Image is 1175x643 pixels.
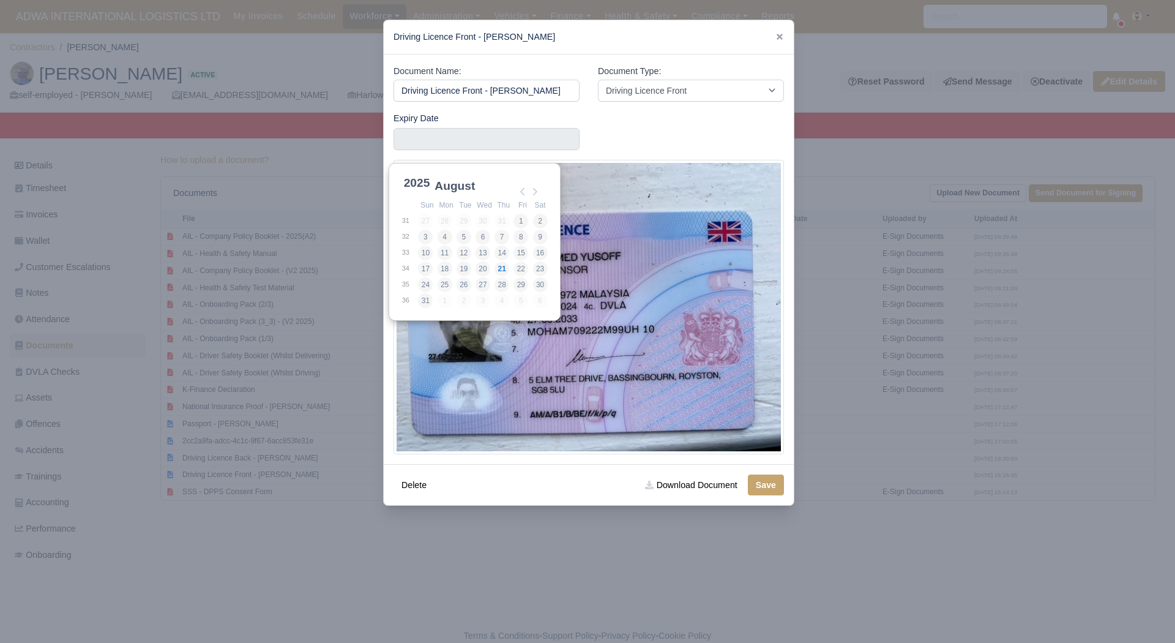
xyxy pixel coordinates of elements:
button: 11 [438,246,452,260]
button: 16 [533,246,548,260]
button: Previous Month [515,184,530,199]
button: 8 [513,230,528,244]
button: 21 [494,261,509,276]
td: 34 [401,261,418,277]
button: 20 [476,261,490,276]
button: 4 [438,230,452,244]
button: 22 [513,261,528,276]
button: 23 [533,261,548,276]
button: 2 [533,214,548,228]
abbr: Sunday [420,201,433,209]
td: 33 [401,245,418,261]
button: 7 [494,230,509,244]
button: 10 [418,246,433,260]
button: 28 [494,277,509,292]
td: 32 [401,229,418,245]
button: 15 [513,246,528,260]
label: Document Type: [598,64,661,78]
button: 5 [457,230,471,244]
a: Download Document [637,475,745,495]
abbr: Saturday [535,201,546,209]
div: Driving Licence Front - [PERSON_NAME] [384,20,794,55]
button: 30 [533,277,548,292]
button: 9 [533,230,548,244]
button: 31 [418,293,433,308]
abbr: Wednesday [477,201,491,209]
button: 18 [438,261,452,276]
button: 12 [457,246,471,260]
label: Document Name: [394,64,461,78]
button: 3 [418,230,433,244]
button: 19 [457,261,471,276]
button: 24 [418,277,433,292]
td: 36 [401,293,418,309]
button: 17 [418,261,433,276]
button: 6 [476,230,490,244]
iframe: Chat Widget [955,501,1175,643]
abbr: Thursday [497,201,510,209]
div: 2025 [401,177,433,195]
td: 35 [401,277,418,293]
button: 26 [457,277,471,292]
button: Save [748,475,784,495]
button: 13 [476,246,490,260]
abbr: Friday [518,201,527,209]
button: 14 [494,246,509,260]
button: 25 [438,277,452,292]
button: 27 [476,277,490,292]
abbr: Tuesday [459,201,471,209]
button: Delete [394,475,435,495]
div: August [432,177,477,195]
abbr: Monday [439,201,453,209]
button: Next Month [528,184,542,199]
button: 29 [513,277,528,292]
button: 1 [513,214,528,228]
input: Use the arrow keys to pick a date [394,128,580,150]
label: Expiry Date [394,111,439,126]
td: 31 [401,213,418,229]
